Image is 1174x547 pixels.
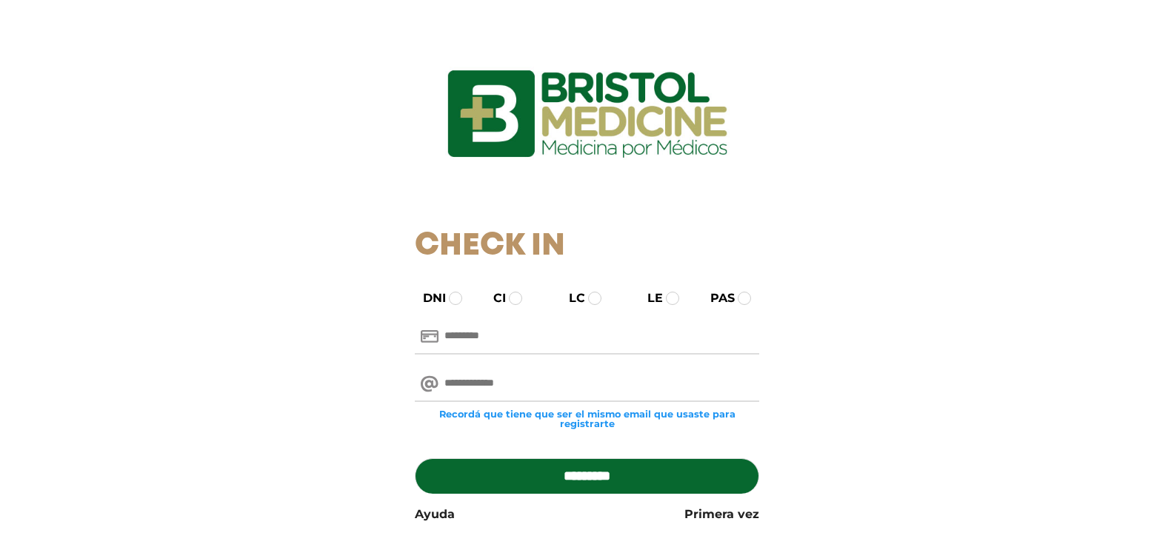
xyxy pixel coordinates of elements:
[387,18,787,210] img: logo_ingresarbristol.jpg
[556,289,585,307] label: LC
[697,289,735,307] label: PAS
[634,289,663,307] label: LE
[410,289,446,307] label: DNI
[415,409,759,429] small: Recordá que tiene que ser el mismo email que usaste para registrarte
[480,289,506,307] label: CI
[415,506,455,523] a: Ayuda
[684,506,759,523] a: Primera vez
[415,228,759,265] h1: Check In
